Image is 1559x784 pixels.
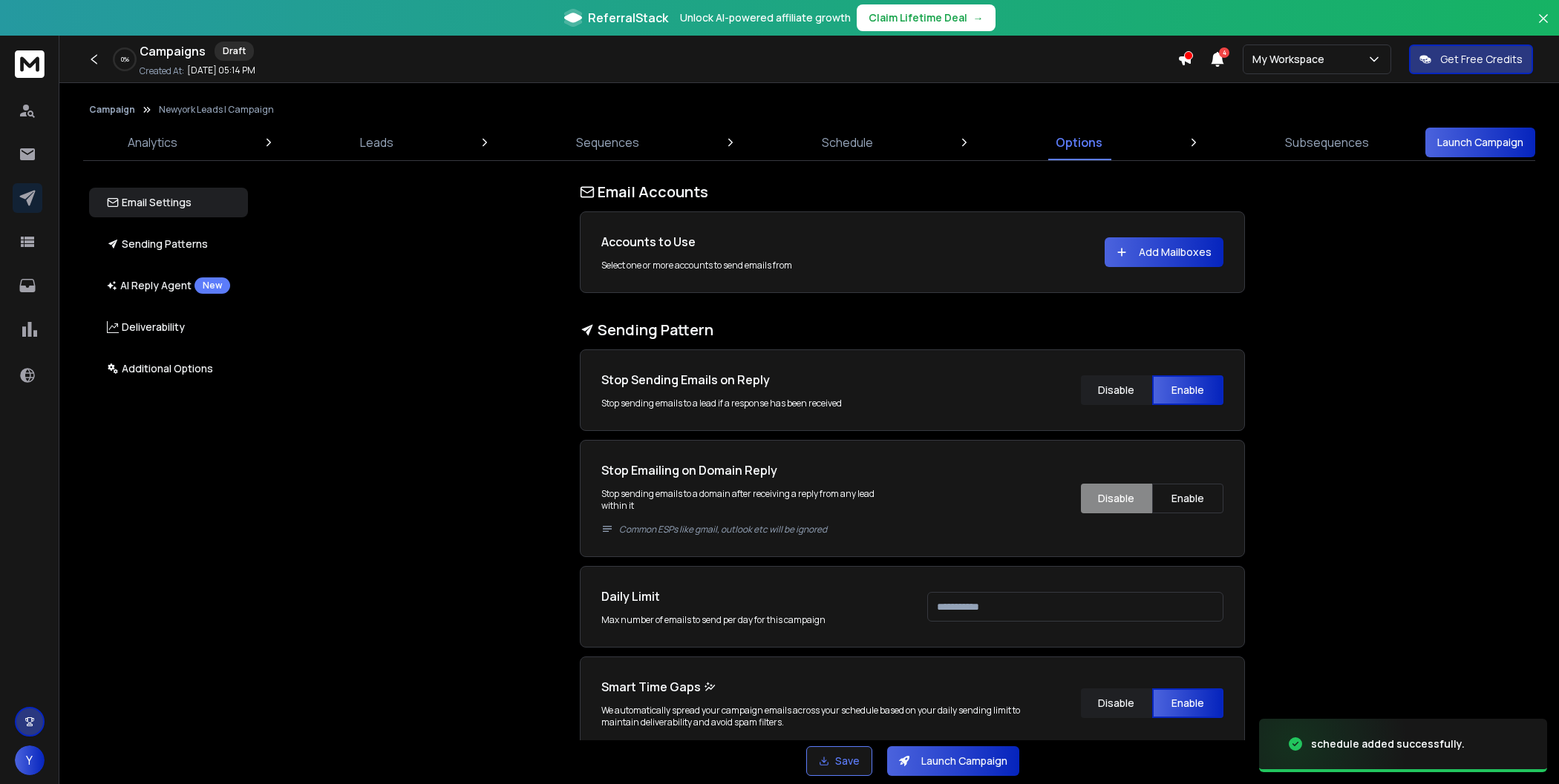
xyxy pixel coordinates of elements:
[1252,52,1330,67] p: My Workspace
[1311,737,1465,751] div: schedule added successfully.
[351,125,402,160] a: Leads
[1285,134,1369,151] p: Subsequences
[813,125,882,160] a: Schedule
[680,10,851,25] p: Unlock AI-powered affiliate growth
[857,4,996,31] button: Claim Lifetime Deal→
[119,125,186,160] a: Analytics
[1409,45,1533,74] button: Get Free Credits
[107,195,192,210] p: Email Settings
[159,104,274,116] p: Newyork Leads | Campaign
[1219,47,1229,58] span: 4
[89,104,135,116] button: Campaign
[121,55,129,64] p: 0 %
[128,134,177,151] p: Analytics
[576,134,639,151] p: Sequences
[973,10,984,25] span: →
[215,42,254,61] div: Draft
[89,188,248,217] button: Email Settings
[1056,134,1102,151] p: Options
[822,134,873,151] p: Schedule
[140,65,184,77] p: Created At:
[15,745,45,775] button: Y
[1425,128,1535,157] button: Launch Campaign
[360,134,393,151] p: Leads
[187,65,255,76] p: [DATE] 05:14 PM
[588,9,668,27] span: ReferralStack
[1534,9,1553,45] button: Close banner
[140,42,206,60] h1: Campaigns
[1440,52,1523,67] p: Get Free Credits
[567,125,648,160] a: Sequences
[580,182,1245,202] h1: Email Accounts
[1276,125,1378,160] a: Subsequences
[1047,125,1111,160] a: Options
